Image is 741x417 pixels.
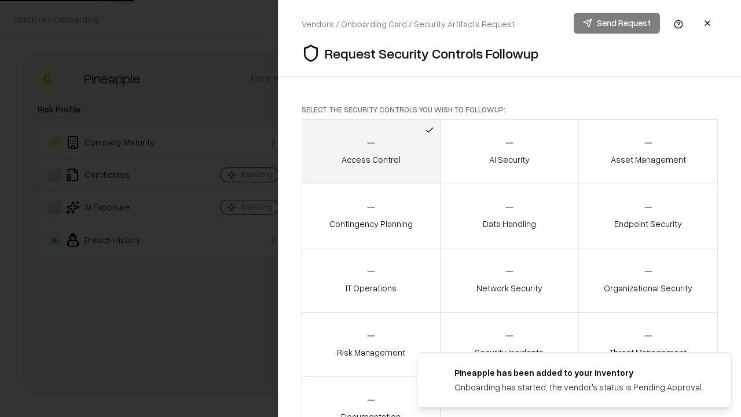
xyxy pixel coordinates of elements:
[431,367,445,381] img: pineappleenergy.com
[302,248,441,313] button: IT Operations
[302,184,441,248] button: Contingency Planning
[440,184,579,248] button: Data Handling
[483,218,536,230] p: Data Handling
[325,44,538,63] p: Request Security Controls Followup
[578,119,718,184] button: Asset Management
[454,381,703,393] div: Onboarding has started, the vendor's status is Pending Approval.
[475,346,544,359] p: Security Incidents
[346,282,397,294] p: IT Operations
[578,248,718,313] button: Organizational Security
[302,312,441,377] button: Risk Management
[610,346,687,359] p: Threat Management
[302,18,515,30] div: Vendors / Onboarding Card / Security Artifacts Request
[329,218,413,230] p: Contingency Planning
[611,153,686,166] p: Asset Management
[578,312,718,377] button: Threat Management
[476,282,542,294] p: Network Security
[489,153,530,166] p: AI Security
[578,184,718,248] button: Endpoint Security
[302,119,441,184] button: Access Control
[454,367,703,379] div: Pineapple has been added to your inventory
[614,218,682,230] p: Endpoint Security
[440,312,579,377] button: Security Incidents
[440,119,579,184] button: AI Security
[342,153,401,166] p: Access Control
[302,105,718,115] p: Select the security controls you wish to followup:
[440,248,579,313] button: Network Security
[337,346,405,359] p: Risk Management
[604,282,692,294] p: Organizational Security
